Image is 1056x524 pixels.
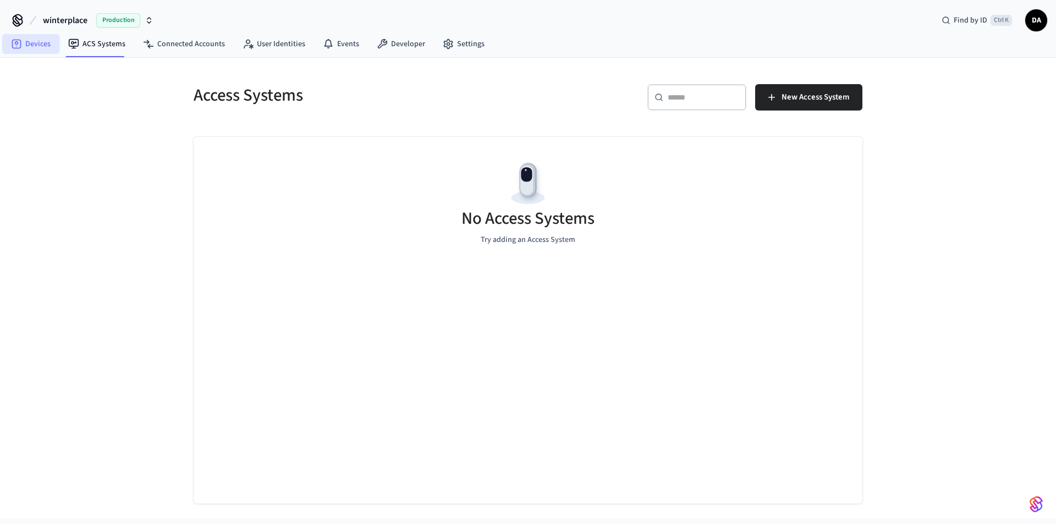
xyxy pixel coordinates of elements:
[461,207,595,230] h5: No Access Systems
[234,34,314,54] a: User Identities
[194,84,521,107] h5: Access Systems
[1026,10,1046,30] span: DA
[2,34,59,54] a: Devices
[933,10,1021,30] div: Find by IDCtrl K
[43,14,87,27] span: winterplace
[368,34,434,54] a: Developer
[1030,495,1043,513] img: SeamLogoGradient.69752ec5.svg
[59,34,134,54] a: ACS Systems
[134,34,234,54] a: Connected Accounts
[782,90,849,104] span: New Access System
[503,159,553,208] img: Devices Empty State
[434,34,493,54] a: Settings
[314,34,368,54] a: Events
[991,15,1012,26] span: Ctrl K
[1025,9,1047,31] button: DA
[481,234,575,246] p: Try adding an Access System
[96,13,140,27] span: Production
[755,84,862,111] button: New Access System
[954,15,987,26] span: Find by ID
